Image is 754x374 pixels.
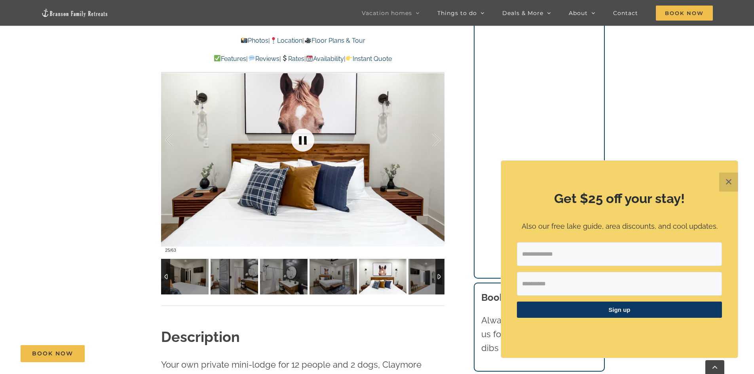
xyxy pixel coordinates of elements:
[249,55,255,61] img: 💬
[310,259,357,294] img: Claymore-Cottage-lake-view-pool-vacation-rental-1112-scaled.jpg-nggid041115-ngg0dyn-120x90-00f0w0...
[719,173,738,192] button: Close
[304,37,365,44] a: Floor Plans & Tour
[306,55,313,61] img: 📆
[260,259,308,294] img: Claymore-Cottage-lake-view-pool-vacation-rental-1111-scaled.jpg-nggid041114-ngg0dyn-120x90-00f0w0...
[408,259,456,294] img: Claymore-Cottage-lake-view-pool-vacation-rental-1114-scaled.jpg-nggid041117-ngg0dyn-120x90-00f0w0...
[517,242,722,266] input: Email Address
[241,37,268,44] a: Photos
[161,54,444,64] p: | | | |
[346,55,352,61] img: 👉
[41,8,108,17] img: Branson Family Retreats Logo
[270,37,302,44] a: Location
[270,37,277,44] img: 📍
[481,292,534,303] b: Book Direct
[517,221,722,232] p: Also our free lake guide, area discounts, and cool updates.
[211,259,258,294] img: Claymore-Cottage-lake-view-pool-vacation-rental-1110-scaled.jpg-nggid041113-ngg0dyn-120x90-00f0w0...
[305,37,311,44] img: 🎥
[161,328,240,345] strong: Description
[281,55,304,63] a: Rates
[306,55,344,63] a: Availability
[21,345,85,362] a: Book Now
[359,259,406,294] img: Claymore-Cottage-lake-view-pool-vacation-rental-1113-scaled.jpg-nggid041116-ngg0dyn-120x90-00f0w0...
[437,10,477,16] span: Things to do
[656,6,713,21] span: Book Now
[248,55,279,63] a: Reviews
[613,10,638,16] span: Contact
[517,272,722,296] input: First Name
[281,55,288,61] img: 💲
[362,10,412,16] span: Vacation homes
[161,36,444,46] p: | |
[517,328,722,336] p: ​
[502,10,543,16] span: Deals & More
[32,350,73,357] span: Book Now
[517,190,722,208] h2: Get $25 off your stay!
[161,259,209,294] img: Claymore-Cottage-lake-view-pool-vacation-rental-1109-scaled.jpg-nggid041112-ngg0dyn-120x90-00f0w0...
[569,10,588,16] span: About
[517,302,722,318] button: Sign up
[481,313,597,355] p: Always book directly with us for the best rate and first dibs on the best dates.
[214,55,220,61] img: ✅
[241,37,247,44] img: 📸
[214,55,246,63] a: Features
[346,55,392,63] a: Instant Quote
